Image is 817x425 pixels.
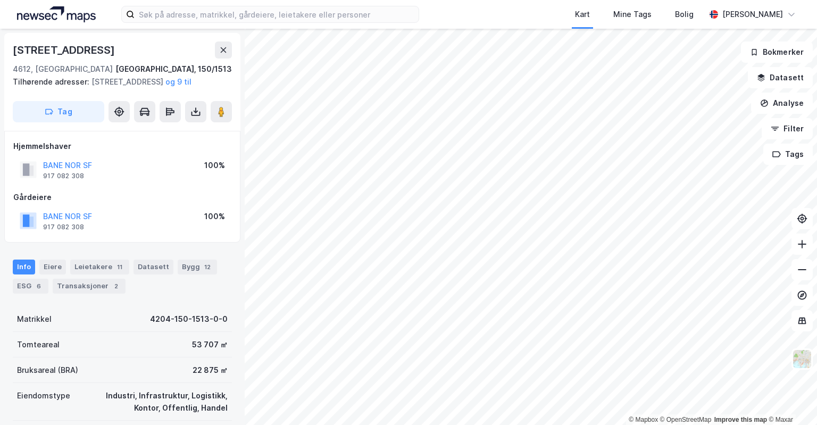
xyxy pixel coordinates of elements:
[748,67,813,88] button: Datasett
[134,260,173,274] div: Datasett
[722,8,783,21] div: [PERSON_NAME]
[115,63,232,76] div: [GEOGRAPHIC_DATA], 150/1513
[613,8,652,21] div: Mine Tags
[204,159,225,172] div: 100%
[13,191,231,204] div: Gårdeiere
[675,8,694,21] div: Bolig
[17,364,78,377] div: Bruksareal (BRA)
[178,260,217,274] div: Bygg
[193,364,228,377] div: 22 875 ㎡
[13,101,104,122] button: Tag
[39,260,66,274] div: Eiere
[150,313,228,326] div: 4204-150-1513-0-0
[135,6,419,22] input: Søk på adresse, matrikkel, gårdeiere, leietakere eller personer
[751,93,813,114] button: Analyse
[111,281,121,291] div: 2
[43,223,84,231] div: 917 082 308
[762,118,813,139] button: Filter
[34,281,44,291] div: 6
[17,313,52,326] div: Matrikkel
[17,389,70,402] div: Eiendomstype
[202,262,213,272] div: 12
[204,210,225,223] div: 100%
[13,77,91,86] span: Tilhørende adresser:
[13,140,231,153] div: Hjemmelshaver
[43,172,84,180] div: 917 082 308
[70,260,129,274] div: Leietakere
[114,262,125,272] div: 11
[629,416,658,423] a: Mapbox
[575,8,590,21] div: Kart
[17,338,60,351] div: Tomteareal
[741,41,813,63] button: Bokmerker
[714,416,767,423] a: Improve this map
[13,279,48,294] div: ESG
[83,389,228,415] div: Industri, Infrastruktur, Logistikk, Kontor, Offentlig, Handel
[764,374,817,425] div: Kontrollprogram for chat
[192,338,228,351] div: 53 707 ㎡
[764,374,817,425] iframe: Chat Widget
[660,416,712,423] a: OpenStreetMap
[792,349,812,369] img: Z
[17,6,96,22] img: logo.a4113a55bc3d86da70a041830d287a7e.svg
[53,279,126,294] div: Transaksjoner
[13,41,117,59] div: [STREET_ADDRESS]
[13,260,35,274] div: Info
[763,144,813,165] button: Tags
[13,63,113,76] div: 4612, [GEOGRAPHIC_DATA]
[13,76,223,88] div: [STREET_ADDRESS]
